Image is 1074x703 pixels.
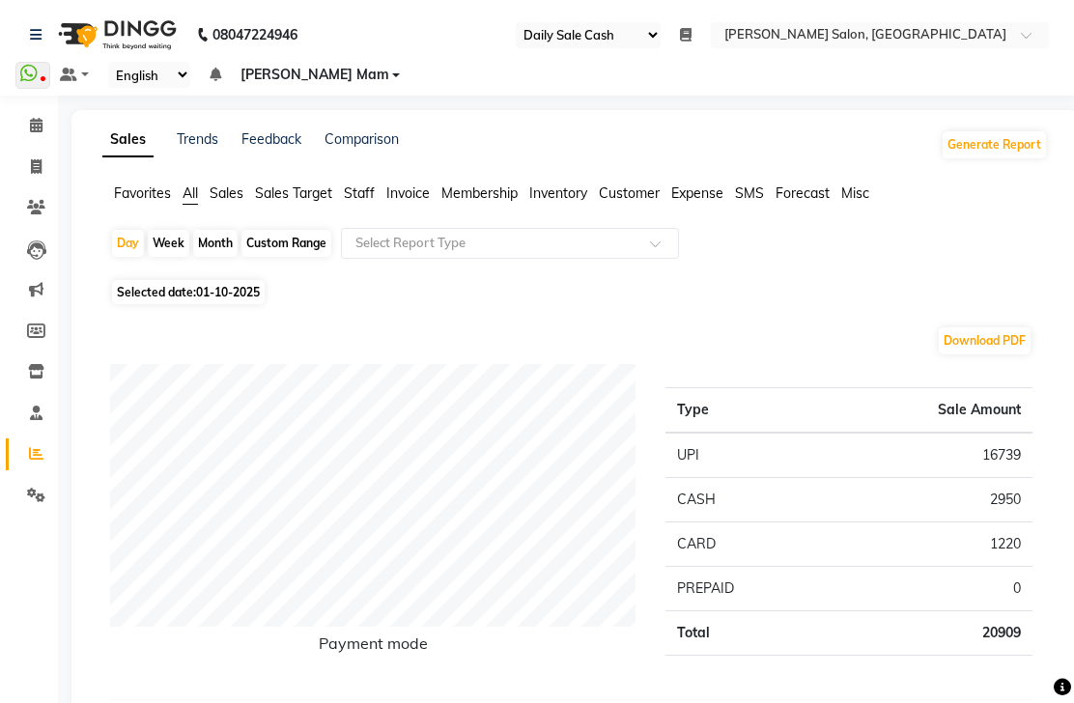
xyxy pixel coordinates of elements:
th: Sale Amount [823,388,1032,434]
td: 1220 [823,522,1032,567]
td: 16739 [823,433,1032,478]
td: PREPAID [665,567,824,611]
span: [PERSON_NAME] Mam [240,65,389,85]
a: Comparison [325,130,399,148]
td: 2950 [823,478,1032,522]
td: 0 [823,567,1032,611]
span: Invoice [386,184,430,202]
span: Inventory [529,184,587,202]
span: 01-10-2025 [196,285,260,299]
a: Feedback [241,130,301,148]
div: Custom Range [241,230,331,257]
span: Sales [210,184,243,202]
img: logo [49,8,182,62]
button: Generate Report [943,131,1046,158]
td: 20909 [823,611,1032,656]
span: Customer [599,184,660,202]
span: Expense [671,184,723,202]
span: Favorites [114,184,171,202]
div: Day [112,230,144,257]
span: Staff [344,184,375,202]
button: Download PDF [939,327,1031,354]
span: All [183,184,198,202]
span: Sales Target [255,184,332,202]
b: 08047224946 [212,8,297,62]
span: Misc [841,184,869,202]
th: Type [665,388,824,434]
td: Total [665,611,824,656]
div: Week [148,230,189,257]
a: Trends [177,130,218,148]
td: CASH [665,478,824,522]
h6: Payment mode [110,634,636,661]
span: SMS [735,184,764,202]
td: CARD [665,522,824,567]
span: Selected date: [112,280,265,304]
span: Forecast [776,184,830,202]
td: UPI [665,433,824,478]
a: Sales [102,123,154,157]
span: Membership [441,184,518,202]
div: Month [193,230,238,257]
